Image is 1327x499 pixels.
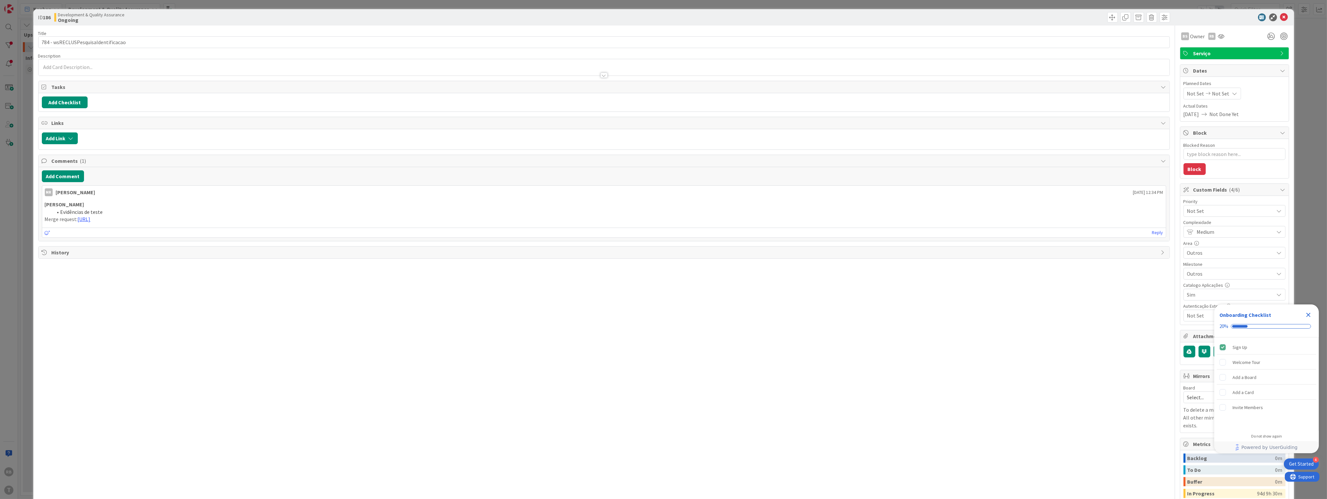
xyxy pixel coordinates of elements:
[38,13,51,21] span: ID
[1241,443,1298,451] span: Powered by UserGuiding
[58,17,125,23] b: Ongoing
[1184,80,1285,87] span: Planned Dates
[1193,440,1277,448] span: Metrics
[38,36,1170,48] input: type card name here...
[1208,33,1216,40] div: RB
[1289,461,1314,467] div: Get Started
[1184,283,1285,287] div: Catalogo Aplicações
[1214,304,1319,453] div: Checklist Container
[1233,373,1256,381] div: Add a Board
[1187,269,1271,278] span: Outros
[78,216,91,222] a: [URL]
[1193,67,1277,75] span: Dates
[1184,220,1285,225] div: Complexidade
[1233,388,1254,396] div: Add a Card
[1187,393,1271,402] span: Select...
[45,216,78,222] span: Merge request:
[1184,304,1285,308] div: Autenticação Externa
[1193,49,1277,57] span: Serviço
[1219,311,1271,319] div: Onboarding Checklist
[1218,441,1316,453] a: Powered by UserGuiding
[1187,465,1275,474] div: To Do
[58,12,125,17] span: Development & Quality Assurance
[42,96,88,108] button: Add Checklist
[1219,323,1314,329] div: Checklist progress: 20%
[42,132,78,144] button: Add Link
[1152,229,1163,237] a: Reply
[1184,262,1285,267] div: Milestone
[1187,248,1271,257] span: Outros
[1193,186,1277,194] span: Custom Fields
[1193,372,1277,380] span: Mirrors
[14,1,30,9] span: Support
[1217,385,1316,400] div: Add a Card is incomplete.
[52,83,1158,91] span: Tasks
[1187,477,1275,486] div: Buffer
[1181,32,1189,40] div: BS
[1313,457,1319,463] div: 4
[1284,458,1319,470] div: Open Get Started checklist, remaining modules: 4
[52,157,1158,165] span: Comments
[1184,241,1285,246] div: Area
[1190,32,1205,40] span: Owner
[1187,290,1271,299] span: Sim
[1233,358,1260,366] div: Welcome Tour
[1214,441,1319,453] div: Footer
[1275,465,1283,474] div: 0m
[1219,323,1228,329] div: 20%
[1217,340,1316,354] div: Sign Up is complete.
[1184,386,1195,390] span: Board
[52,119,1158,127] span: Links
[1257,489,1283,498] div: 94d 9h 30m
[42,170,84,182] button: Add Comment
[1187,206,1271,215] span: Not Set
[1275,477,1283,486] div: 0m
[52,249,1158,256] span: History
[1303,310,1314,320] div: Close Checklist
[1184,163,1206,175] button: Block
[1217,355,1316,370] div: Welcome Tour is incomplete.
[1251,434,1282,439] div: Do not show again
[1233,343,1247,351] div: Sign Up
[1214,337,1319,429] div: Checklist items
[1184,103,1285,110] span: Actual Dates
[1187,489,1257,498] div: In Progress
[45,201,84,208] strong: [PERSON_NAME]
[80,158,86,164] span: ( 1 )
[1275,454,1283,463] div: 0m
[1210,110,1239,118] span: Not Done Yet
[1133,189,1163,196] span: [DATE] 12:34 PM
[1233,404,1263,411] div: Invite Members
[60,209,103,215] span: Evidências de teste
[1184,406,1285,429] p: To delete a mirror card, just delete the card. All other mirrored cards will continue to exists.
[1187,90,1204,97] span: Not Set
[38,30,47,36] label: Title
[38,53,61,59] span: Description
[1193,332,1277,340] span: Attachments
[1187,454,1275,463] div: Backlog
[56,188,95,196] div: [PERSON_NAME]
[1193,129,1277,137] span: Block
[1212,90,1230,97] span: Not Set
[1217,400,1316,415] div: Invite Members is incomplete.
[1197,227,1271,236] span: Medium
[1187,311,1271,320] span: Not Set
[1184,199,1285,204] div: Priority
[1184,142,1215,148] label: Blocked Reason
[1217,370,1316,385] div: Add a Board is incomplete.
[45,188,53,196] div: MR
[1229,186,1240,193] span: ( 4/6 )
[1184,110,1199,118] span: [DATE]
[43,14,51,21] b: 186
